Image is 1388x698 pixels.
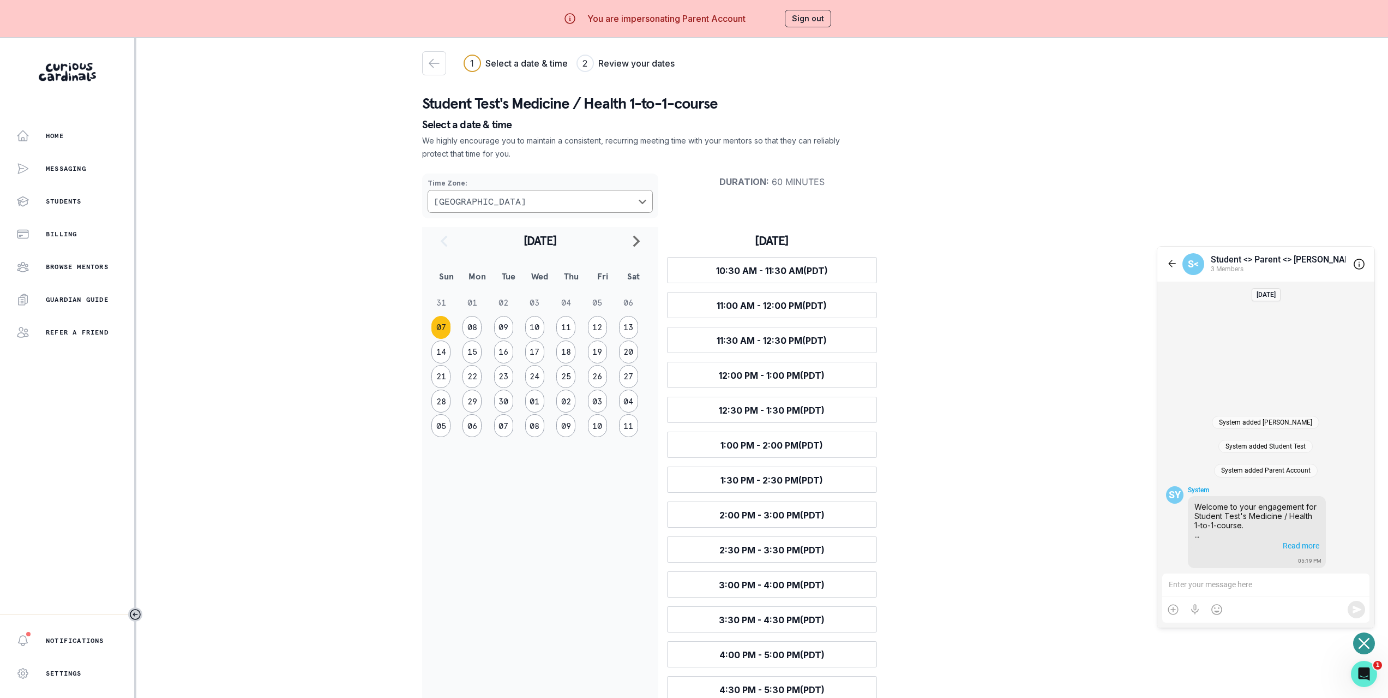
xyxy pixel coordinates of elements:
[46,669,82,678] p: Settings
[719,176,769,187] strong: Duration :
[667,432,877,458] button: 1:00 PM - 2:00 PM(PDT)
[719,649,825,660] span: 4:00 PM - 5:00 PM (PDT)
[667,292,877,318] button: 11:00 AM - 12:00 PM(PDT)
[46,328,109,337] p: Refer a friend
[556,390,575,413] button: 02
[588,341,607,363] button: 19
[422,93,1103,115] p: Student Test's Medicine / Health 1-to-1-course
[46,164,86,173] p: Messaging
[422,134,841,160] p: We highly encourage you to maintain a consistent, recurring meeting time with your mentors so tha...
[619,414,638,437] button: 11
[46,263,109,271] p: Browse Mentors
[556,414,575,437] button: 09
[619,390,638,413] button: 04
[431,414,450,437] button: 05
[667,536,877,563] button: 2:30 PM - 3:30 PM(PDT)
[494,414,513,437] button: 07
[587,262,618,290] th: Fri
[623,227,650,254] button: navigate to next month
[719,370,825,381] span: 12:00 PM - 1:00 PM (PDT)
[667,641,877,667] button: 4:00 PM - 5:00 PM(PDT)
[716,265,828,276] span: 10:30 AM - 11:30 AM (PDT)
[1373,661,1382,670] span: 1
[431,341,450,363] button: 14
[720,475,823,486] span: 1:30 PM - 2:30 PM (PDT)
[719,405,825,416] span: 12:30 PM - 1:30 PM (PDT)
[598,57,675,70] h3: Review your dates
[494,390,513,413] button: 30
[524,262,555,290] th: Wed
[667,467,877,493] button: 1:30 PM - 2:30 PM(PDT)
[667,571,877,598] button: 3:00 PM - 4:00 PM(PDT)
[494,316,513,339] button: 09
[494,341,513,363] button: 16
[525,316,544,339] button: 10
[719,580,825,590] span: 3:00 PM - 4:00 PM (PDT)
[588,390,607,413] button: 03
[588,365,607,388] button: 26
[719,684,825,695] span: 4:30 PM - 5:30 PM (PDT)
[619,316,638,339] button: 13
[462,390,482,413] button: 29
[464,55,675,72] div: Progress
[556,262,587,290] th: Thu
[588,414,607,437] button: 10
[46,132,64,140] p: Home
[587,12,746,25] p: You are impersonating Parent Account
[525,341,544,363] button: 17
[1351,661,1377,687] iframe: Intercom live chat
[525,365,544,388] button: 24
[128,607,142,622] button: Toggle sidebar
[719,545,825,556] span: 2:30 PM - 3:30 PM (PDT)
[719,510,825,521] span: 2:00 PM - 3:00 PM (PDT)
[717,335,827,346] span: 11:30 AM - 12:30 PM (PDT)
[618,262,649,290] th: Sat
[422,119,1103,130] p: Select a date & time
[431,365,450,388] button: 21
[667,397,877,423] button: 12:30 PM - 1:30 PM(PDT)
[525,414,544,437] button: 08
[457,233,623,248] h2: [DATE]
[46,636,104,645] p: Notifications
[1353,633,1375,654] button: Open or close messaging widget
[428,190,653,213] button: Choose a timezone
[462,341,482,363] button: 15
[719,615,825,625] span: 3:30 PM - 4:30 PM (PDT)
[556,341,575,363] button: 18
[582,57,587,70] div: 2
[462,414,482,437] button: 06
[431,262,462,290] th: Sun
[431,390,450,413] button: 28
[428,179,467,187] strong: Time Zone :
[46,295,109,304] p: Guardian Guide
[39,63,96,81] img: Curious Cardinals Logo
[720,440,823,451] span: 1:00 PM - 2:00 PM (PDT)
[619,341,638,363] button: 20
[556,316,575,339] button: 11
[619,365,638,388] button: 27
[462,365,482,388] button: 22
[556,365,575,388] button: 25
[462,316,482,339] button: 08
[485,57,568,70] h3: Select a date & time
[494,365,513,388] button: 23
[493,262,524,290] th: Tue
[667,606,877,633] button: 3:30 PM - 4:30 PM(PDT)
[717,300,827,311] span: 11:00 AM - 12:00 PM (PDT)
[667,327,877,353] button: 11:30 AM - 12:30 PM(PDT)
[667,257,877,283] button: 10:30 AM - 11:30 AM(PDT)
[46,230,77,238] p: Billing
[667,176,877,187] p: 60 minutes
[470,57,474,70] div: 1
[667,362,877,388] button: 12:00 PM - 1:00 PM(PDT)
[462,262,493,290] th: Mon
[588,316,607,339] button: 12
[785,10,831,27] button: Sign out
[431,316,450,339] button: 07
[525,390,544,413] button: 01
[46,197,82,206] p: Students
[667,502,877,528] button: 2:00 PM - 3:00 PM(PDT)
[667,233,877,248] h3: [DATE]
